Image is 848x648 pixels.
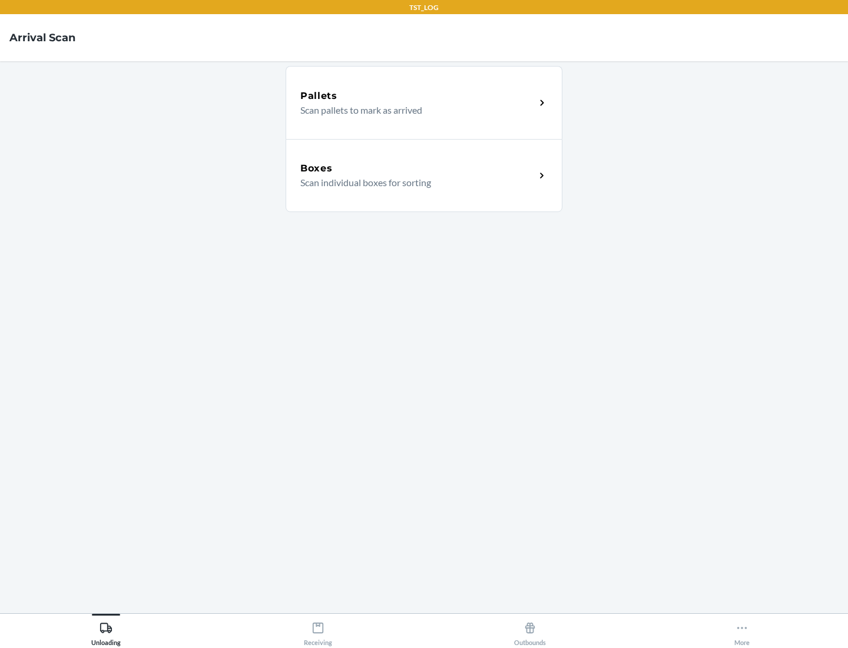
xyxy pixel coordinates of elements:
p: Scan individual boxes for sorting [300,176,526,190]
h5: Pallets [300,89,337,103]
div: More [734,617,750,646]
button: Receiving [212,614,424,646]
p: TST_LOG [409,2,439,13]
div: Outbounds [514,617,546,646]
h5: Boxes [300,161,333,176]
div: Receiving [304,617,332,646]
button: Outbounds [424,614,636,646]
button: More [636,614,848,646]
h4: Arrival Scan [9,30,75,45]
a: BoxesScan individual boxes for sorting [286,139,562,212]
div: Unloading [91,617,121,646]
p: Scan pallets to mark as arrived [300,103,526,117]
a: PalletsScan pallets to mark as arrived [286,66,562,139]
